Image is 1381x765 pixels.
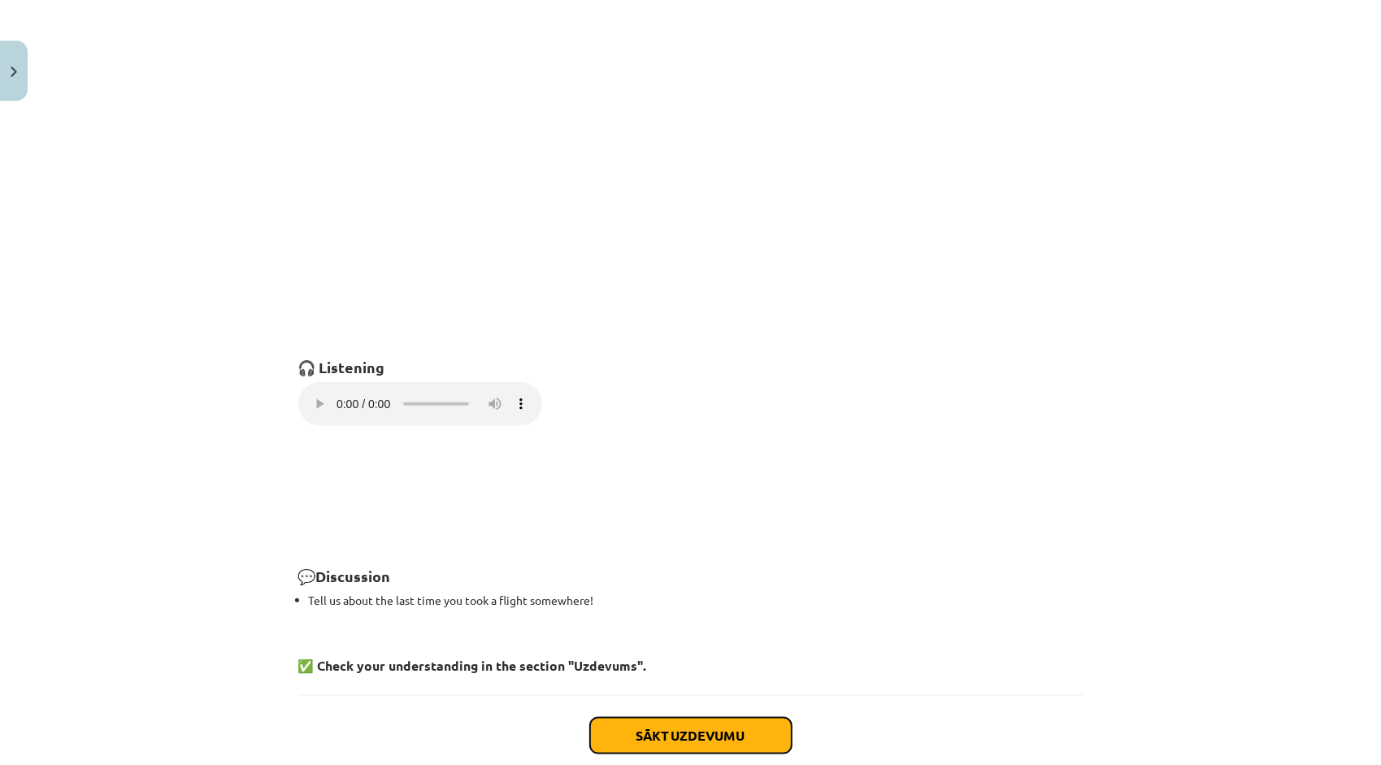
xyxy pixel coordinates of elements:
strong: 🎧 Listening [298,358,385,376]
p: Tell us about the last time you took a flight somewhere! [309,592,1084,609]
audio: Your browser does not support the audio element. [298,382,542,426]
h2: 💬 [298,547,1084,587]
strong: ✅ Check your understanding in the section "Uzdevums". [298,657,647,674]
strong: Discussion [316,567,391,585]
button: Sākt uzdevumu [590,718,792,754]
img: icon-close-lesson-0947bae3869378f0d4975bcd49f059093ad1ed9edebbc8119c70593378902aed.svg [11,67,17,77]
iframe: Topic 6. Listening: Travelling abroad. [298,440,1084,506]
